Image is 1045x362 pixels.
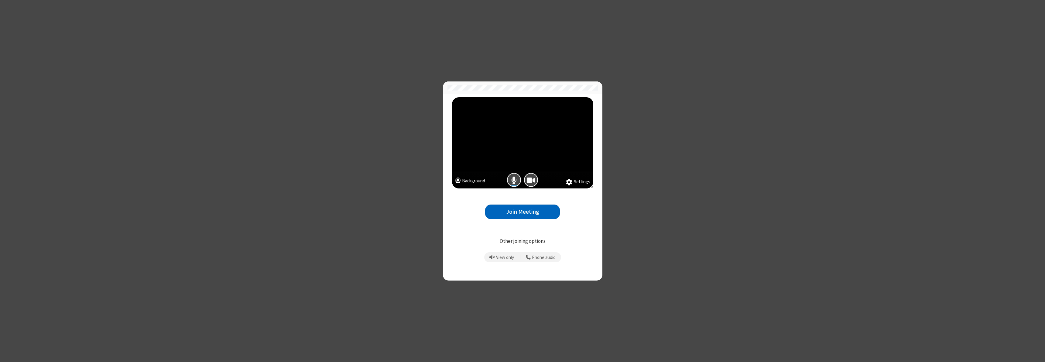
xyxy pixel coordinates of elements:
[524,173,538,187] button: Camera is on
[485,205,560,219] button: Join Meeting
[566,178,590,186] button: Settings
[519,253,521,262] span: |
[524,252,558,263] button: Use your phone for mic and speaker while you view the meeting on this device.
[507,173,521,187] button: Mic is on
[452,237,593,245] p: Other joining options
[487,252,516,263] button: Prevent echo when there is already an active mic and speaker in the room.
[532,255,556,260] span: Phone audio
[496,255,514,260] span: View only
[455,178,485,186] button: Background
